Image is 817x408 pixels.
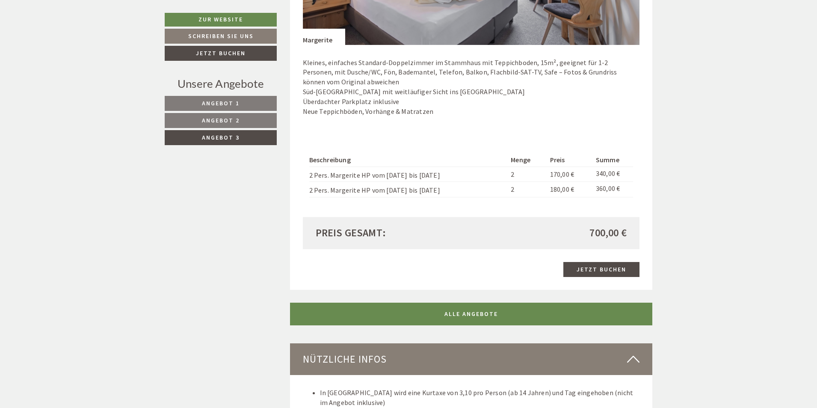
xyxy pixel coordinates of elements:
[550,170,574,179] span: 170,00 €
[309,153,508,167] th: Beschreibung
[201,25,324,32] div: Sie
[286,226,337,241] button: Senden
[592,167,633,182] td: 340,00 €
[309,182,508,197] td: 2 Pers. Margerite HP vom [DATE] bis [DATE]
[197,24,330,50] div: Guten Tag, wie können wir Ihnen helfen?
[592,153,633,167] th: Summe
[563,262,639,277] a: Jetzt buchen
[550,185,574,194] span: 180,00 €
[202,116,240,124] span: Angebot 2
[507,153,546,167] th: Menge
[290,303,653,325] a: ALLE ANGEBOTE
[202,99,240,107] span: Angebot 1
[589,226,627,240] span: 700,00 €
[507,182,546,197] td: 2
[592,182,633,197] td: 360,00 €
[547,153,592,167] th: Preis
[165,76,277,92] div: Unsere Angebote
[165,46,277,61] a: Jetzt buchen
[153,7,184,21] div: [DATE]
[309,226,471,240] div: Preis gesamt:
[201,42,324,48] small: 19:00
[202,134,240,141] span: Angebot 3
[320,388,640,408] li: In [GEOGRAPHIC_DATA] wird eine Kurtaxe von 3,10 pro Person (ab 14 Jahren) und Tag eingehoben (nic...
[309,167,508,182] td: 2 Pers. Margerite HP vom [DATE] bis [DATE]
[290,343,653,375] div: Nützliche Infos
[303,58,640,116] p: Kleines, einfaches Standard-Doppelzimmer im Stammhaus mit Teppichboden, 15m², geeignet für 1-2 Pe...
[507,167,546,182] td: 2
[165,13,277,27] a: Zur Website
[165,29,277,44] a: Schreiben Sie uns
[303,29,346,45] div: Margerite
